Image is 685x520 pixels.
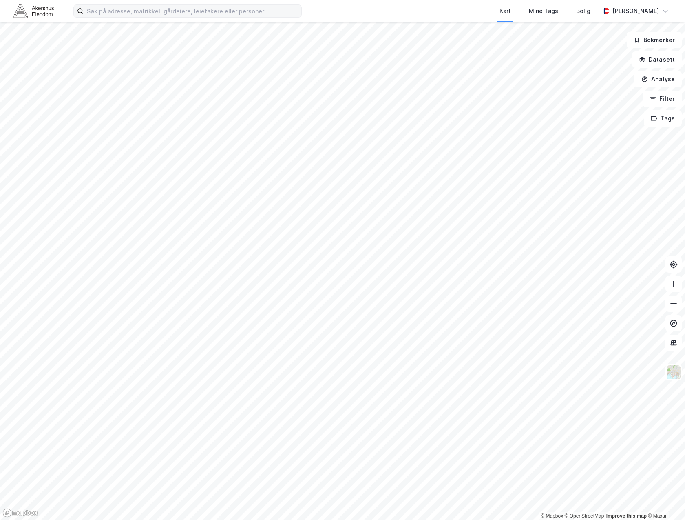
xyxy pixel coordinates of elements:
button: Bokmerker [627,32,682,48]
a: Improve this map [606,513,647,519]
input: Søk på adresse, matrikkel, gårdeiere, leietakere eller personer [84,5,301,17]
div: Bolig [576,6,590,16]
button: Filter [643,91,682,107]
div: [PERSON_NAME] [612,6,659,16]
div: Kart [499,6,511,16]
div: Kontrollprogram for chat [644,481,685,520]
a: Mapbox homepage [2,508,38,518]
div: Mine Tags [529,6,558,16]
img: Z [666,364,681,380]
a: OpenStreetMap [565,513,604,519]
button: Datasett [632,51,682,68]
button: Tags [644,110,682,127]
button: Analyse [634,71,682,87]
a: Mapbox [541,513,563,519]
img: akershus-eiendom-logo.9091f326c980b4bce74ccdd9f866810c.svg [13,4,54,18]
iframe: Chat Widget [644,481,685,520]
